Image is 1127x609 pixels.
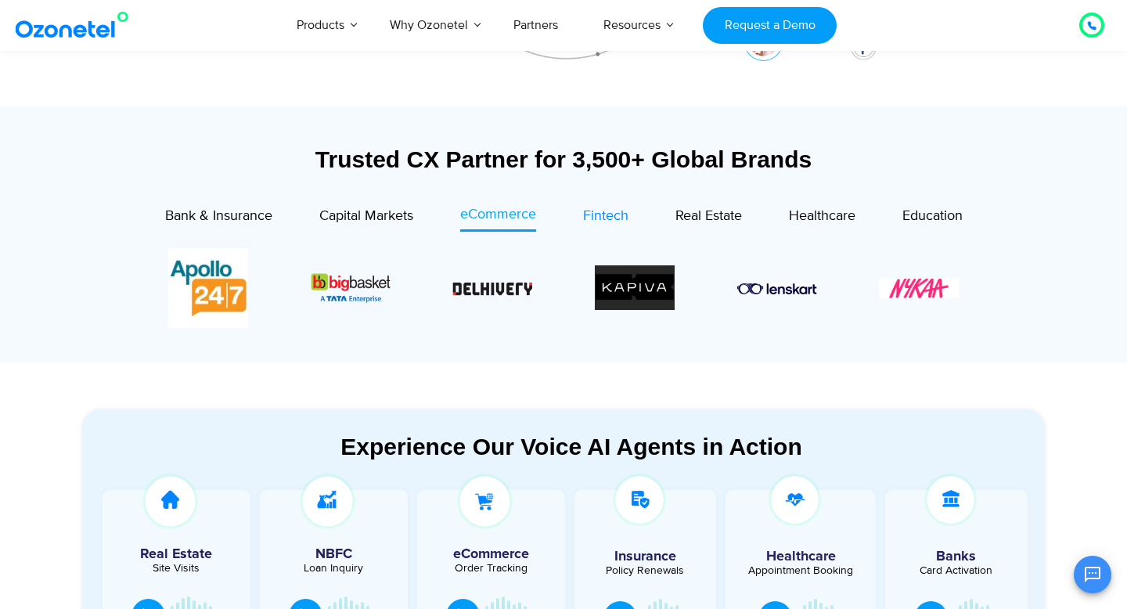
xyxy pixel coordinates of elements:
span: Bank & Insurance [165,207,272,225]
div: Experience Our Voice AI Agents in Action [98,433,1045,460]
a: Capital Markets [319,204,413,232]
a: Healthcare [789,204,855,232]
a: Education [902,204,963,232]
span: Real Estate [675,207,742,225]
div: Image Carousel [168,248,959,328]
span: Healthcare [789,207,855,225]
h5: Healthcare [737,550,864,564]
span: Fintech [583,207,628,225]
a: Fintech [583,204,628,232]
div: Loan Inquiry [268,563,400,574]
div: Trusted CX Partner for 3,500+ Global Brands [82,146,1045,173]
h5: Insurance [582,550,709,564]
span: eCommerce [460,206,536,223]
h5: NBFC [268,547,400,561]
button: Open chat [1074,556,1111,593]
div: Policy Renewals [582,565,709,576]
a: Request a Demo [703,7,837,44]
span: Capital Markets [319,207,413,225]
h5: Real Estate [110,547,243,561]
a: Bank & Insurance [165,204,272,232]
h5: eCommerce [425,547,557,561]
h5: Banks [893,550,1020,564]
a: Real Estate [675,204,742,232]
div: Order Tracking [425,563,557,574]
a: eCommerce [460,204,536,232]
span: Education [902,207,963,225]
div: Appointment Booking [737,565,864,576]
div: Site Visits [110,563,243,574]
